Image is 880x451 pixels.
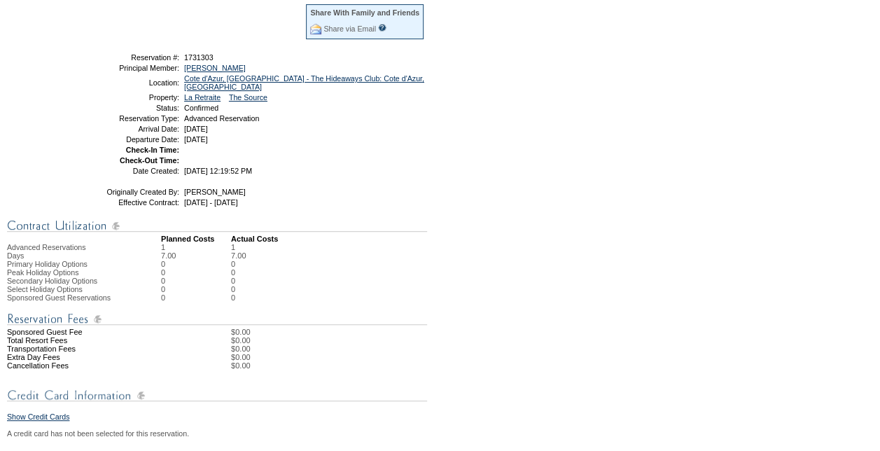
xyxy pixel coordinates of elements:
td: 7.00 [161,251,231,260]
span: Days [7,251,24,260]
td: 0 [161,277,231,285]
td: 1 [231,243,246,251]
input: What is this? [378,24,386,32]
td: Location: [79,74,179,91]
td: 1 [161,243,231,251]
td: Transportation Fees [7,345,161,353]
td: 0 [231,285,246,293]
td: Reservation Type: [79,114,179,123]
td: Cancellation Fees [7,361,161,370]
strong: Check-Out Time: [120,156,179,165]
span: [DATE] [184,135,208,144]
td: Arrival Date: [79,125,179,133]
td: 0 [161,260,231,268]
td: Reservation #: [79,53,179,62]
td: $0.00 [231,353,539,361]
span: Sponsored Guest Reservations [7,293,111,302]
span: Advanced Reservation [184,114,259,123]
span: [DATE] 12:19:52 PM [184,167,252,175]
td: 0 [231,277,246,285]
td: 0 [161,293,231,302]
span: Secondary Holiday Options [7,277,97,285]
td: Date Created: [79,167,179,175]
td: Originally Created By: [79,188,179,196]
img: Contract Utilization [7,217,427,235]
img: Reservation Fees [7,310,427,328]
td: $0.00 [231,345,539,353]
td: Total Resort Fees [7,336,161,345]
a: Cote d'Azur, [GEOGRAPHIC_DATA] - The Hideaways Club: Cote d'Azur, [GEOGRAPHIC_DATA] [184,74,424,91]
span: Advanced Reservations [7,243,86,251]
td: 0 [231,268,246,277]
strong: Check-In Time: [126,146,179,154]
td: 0 [161,285,231,293]
td: Principal Member: [79,64,179,72]
span: [PERSON_NAME] [184,188,246,196]
span: Select Holiday Options [7,285,83,293]
td: Extra Day Fees [7,353,161,361]
a: The Source [229,93,267,102]
span: Confirmed [184,104,218,112]
td: Status: [79,104,179,112]
a: [PERSON_NAME] [184,64,246,72]
td: Sponsored Guest Fee [7,328,161,336]
td: $0.00 [231,328,539,336]
span: [DATE] - [DATE] [184,198,238,207]
span: Peak Holiday Options [7,268,78,277]
div: Share With Family and Friends [310,8,419,17]
td: Effective Contract: [79,198,179,207]
a: Show Credit Cards [7,412,69,421]
td: Departure Date: [79,135,179,144]
span: [DATE] [184,125,208,133]
td: 0 [231,293,246,302]
a: Share via Email [323,25,376,33]
td: 7.00 [231,251,246,260]
span: Primary Holiday Options [7,260,88,268]
a: La Retraite [184,93,221,102]
td: 0 [161,268,231,277]
td: Planned Costs [161,235,231,243]
td: Property: [79,93,179,102]
td: $0.00 [231,336,539,345]
td: 0 [231,260,246,268]
img: Credit Card Information [7,387,427,404]
span: 1731303 [184,53,214,62]
div: A credit card has not been selected for this reservation. [7,429,539,438]
td: Actual Costs [231,235,539,243]
td: $0.00 [231,361,539,370]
